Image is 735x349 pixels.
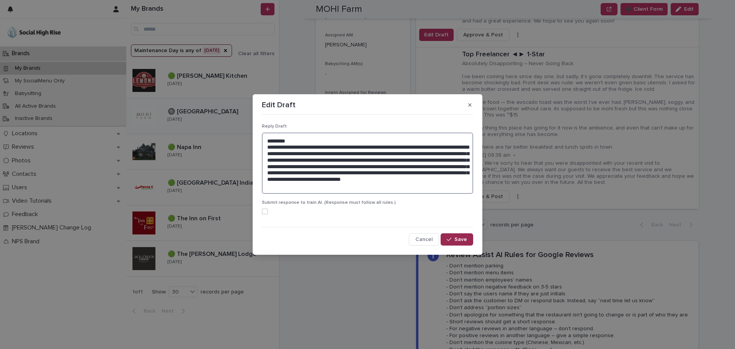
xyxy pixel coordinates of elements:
[441,233,473,246] button: Save
[262,200,396,205] span: Submit response to train AI. (Response must follow all rules.)
[262,124,287,129] span: Reply Draft
[409,233,439,246] button: Cancel
[415,237,433,242] span: Cancel
[454,237,467,242] span: Save
[262,100,296,110] p: Edit Draft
